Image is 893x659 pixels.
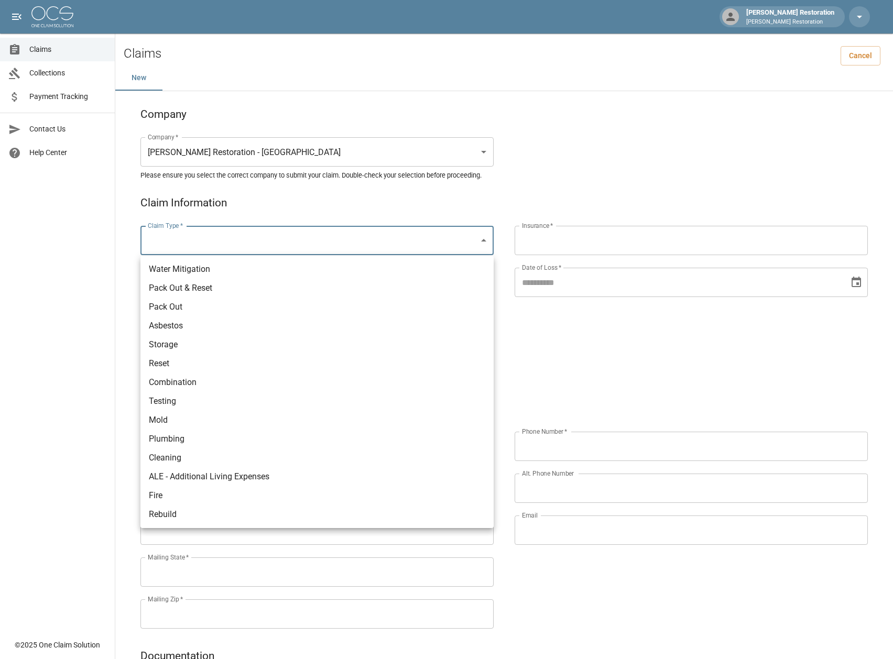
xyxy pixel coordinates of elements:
li: Cleaning [140,448,494,467]
li: Asbestos [140,316,494,335]
li: ALE - Additional Living Expenses [140,467,494,486]
li: Mold [140,411,494,430]
li: Reset [140,354,494,373]
li: Plumbing [140,430,494,448]
li: Pack Out [140,298,494,316]
li: Pack Out & Reset [140,279,494,298]
li: Rebuild [140,505,494,524]
li: Fire [140,486,494,505]
li: Testing [140,392,494,411]
li: Water Mitigation [140,260,494,279]
li: Storage [140,335,494,354]
li: Combination [140,373,494,392]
